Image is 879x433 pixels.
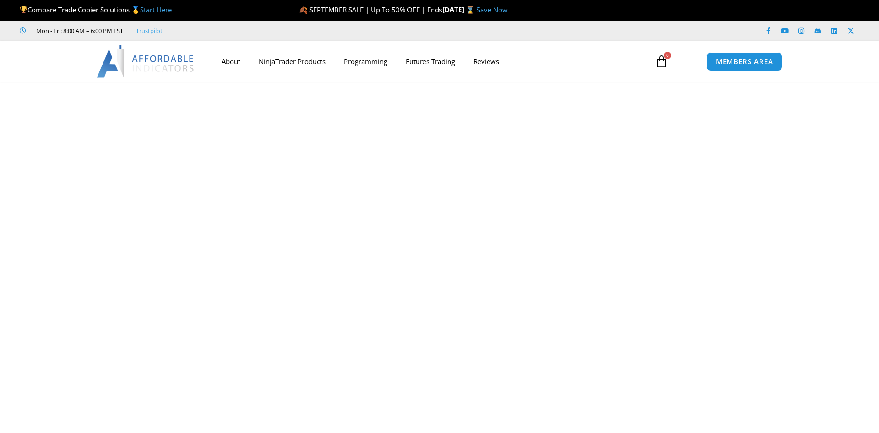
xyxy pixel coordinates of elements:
[706,52,783,71] a: MEMBERS AREA
[464,51,508,72] a: Reviews
[664,52,671,59] span: 0
[34,25,123,36] span: Mon - Fri: 8:00 AM – 6:00 PM EST
[212,51,250,72] a: About
[335,51,396,72] a: Programming
[250,51,335,72] a: NinjaTrader Products
[136,25,163,36] a: Trustpilot
[97,45,195,78] img: LogoAI | Affordable Indicators – NinjaTrader
[140,5,172,14] a: Start Here
[442,5,477,14] strong: [DATE] ⌛
[299,5,442,14] span: 🍂 SEPTEMBER SALE | Up To 50% OFF | Ends
[20,5,172,14] span: Compare Trade Copier Solutions 🥇
[716,58,773,65] span: MEMBERS AREA
[641,48,682,75] a: 0
[477,5,508,14] a: Save Now
[20,6,27,13] img: 🏆
[212,51,645,72] nav: Menu
[396,51,464,72] a: Futures Trading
